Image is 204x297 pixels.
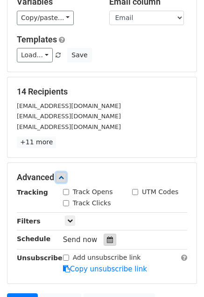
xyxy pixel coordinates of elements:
[67,48,91,62] button: Save
[17,34,57,44] a: Templates
[157,252,204,297] iframe: Chat Widget
[17,102,121,109] small: [EMAIL_ADDRESS][DOMAIN_NAME]
[17,87,187,97] h5: 14 Recipients
[73,253,141,263] label: Add unsubscribe link
[142,187,178,197] label: UTM Codes
[17,254,63,262] strong: Unsubscribe
[17,172,187,182] h5: Advanced
[17,11,74,25] a: Copy/paste...
[17,123,121,130] small: [EMAIL_ADDRESS][DOMAIN_NAME]
[73,198,111,208] label: Track Clicks
[17,113,121,120] small: [EMAIL_ADDRESS][DOMAIN_NAME]
[63,265,147,273] a: Copy unsubscribe link
[17,48,53,62] a: Load...
[17,217,41,225] strong: Filters
[17,189,48,196] strong: Tracking
[63,236,98,244] span: Send now
[73,187,113,197] label: Track Opens
[17,136,56,148] a: +11 more
[17,235,50,243] strong: Schedule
